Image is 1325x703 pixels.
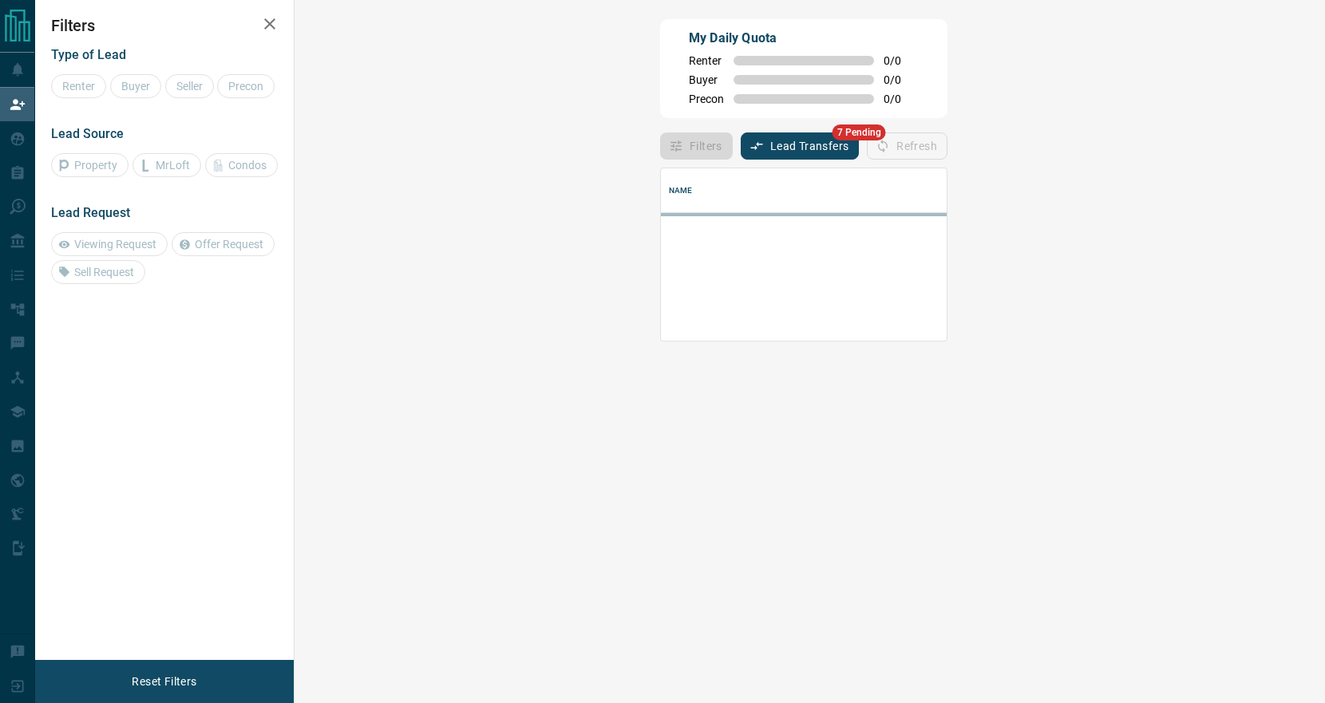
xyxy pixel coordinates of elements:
[661,168,1037,213] div: Name
[689,93,724,105] span: Precon
[689,73,724,86] span: Buyer
[669,168,693,213] div: Name
[121,668,207,695] button: Reset Filters
[689,54,724,67] span: Renter
[884,93,919,105] span: 0 / 0
[51,16,278,35] h2: Filters
[884,73,919,86] span: 0 / 0
[689,29,919,48] p: My Daily Quota
[51,205,130,220] span: Lead Request
[833,124,886,140] span: 7 Pending
[51,126,124,141] span: Lead Source
[51,47,126,62] span: Type of Lead
[884,54,919,67] span: 0 / 0
[741,132,860,160] button: Lead Transfers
